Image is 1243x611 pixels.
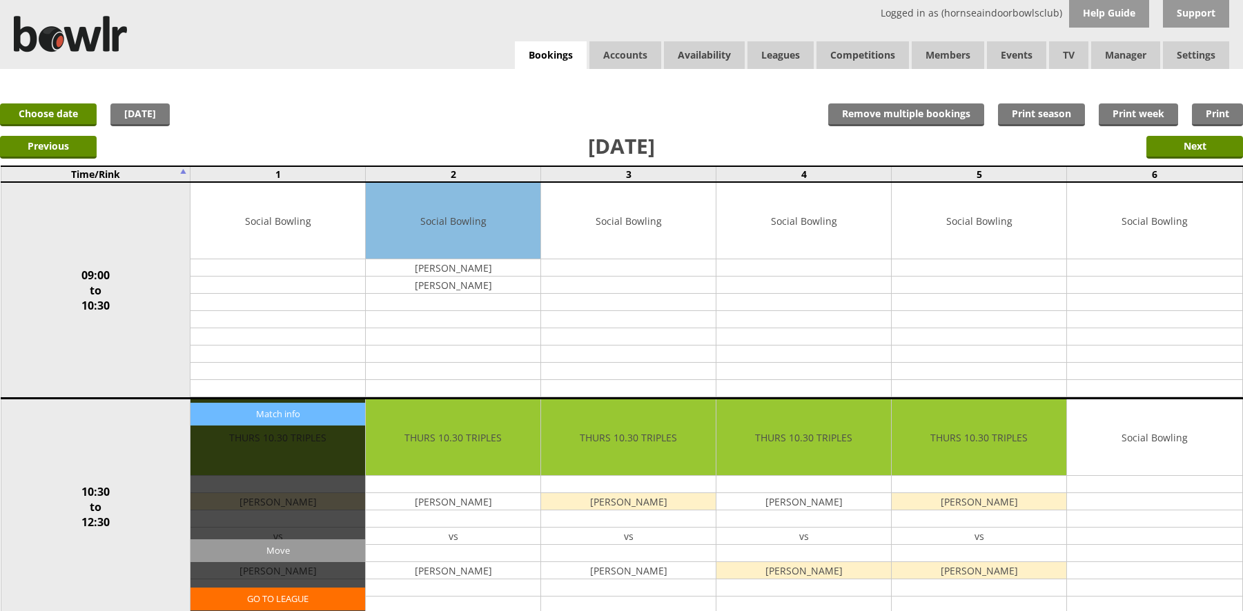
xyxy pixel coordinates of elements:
a: Bookings [515,41,587,70]
td: [PERSON_NAME] [541,562,716,579]
a: GO TO LEAGUE [190,588,365,610]
a: Competitions [816,41,909,69]
td: 09:00 to 10:30 [1,182,190,399]
td: [PERSON_NAME] [716,493,891,510]
td: vs [541,528,716,545]
td: THURS 10.30 TRIPLES [716,399,891,476]
a: Print [1192,103,1243,126]
span: Manager [1091,41,1160,69]
td: Social Bowling [366,183,540,259]
td: THURS 10.30 TRIPLES [892,399,1066,476]
td: 3 [541,166,716,182]
td: [PERSON_NAME] [366,562,540,579]
td: [PERSON_NAME] [716,562,891,579]
td: 5 [892,166,1067,182]
td: THURS 10.30 TRIPLES [366,399,540,476]
td: vs [892,528,1066,545]
td: vs [366,528,540,545]
td: vs [716,528,891,545]
td: [PERSON_NAME] [366,259,540,277]
input: Match info [190,403,365,425]
td: Social Bowling [892,183,1066,259]
td: Social Bowling [1067,183,1242,259]
span: TV [1049,41,1088,69]
td: [PERSON_NAME] [892,493,1066,510]
td: [PERSON_NAME] [541,493,716,510]
td: Social Bowling [716,183,891,259]
td: THURS 10.30 TRIPLES [541,399,716,476]
td: 4 [716,166,892,182]
a: Availability [664,41,745,69]
td: [PERSON_NAME] [366,277,540,294]
td: 6 [1067,166,1242,182]
td: 2 [366,166,541,182]
td: 1 [190,166,366,182]
span: Settings [1163,41,1229,69]
td: Social Bowling [541,183,716,259]
a: [DATE] [110,103,170,126]
a: Print week [1099,103,1178,126]
input: Move [190,539,365,562]
td: Social Bowling [190,183,365,259]
input: Next [1146,136,1243,159]
span: Accounts [589,41,661,69]
td: Social Bowling [1067,399,1242,476]
span: Members [912,41,984,69]
input: Remove multiple bookings [828,103,984,126]
a: Events [987,41,1046,69]
td: Time/Rink [1,166,190,182]
td: [PERSON_NAME] [366,493,540,510]
a: Leagues [747,41,814,69]
a: Print season [998,103,1085,126]
td: [PERSON_NAME] [892,562,1066,579]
